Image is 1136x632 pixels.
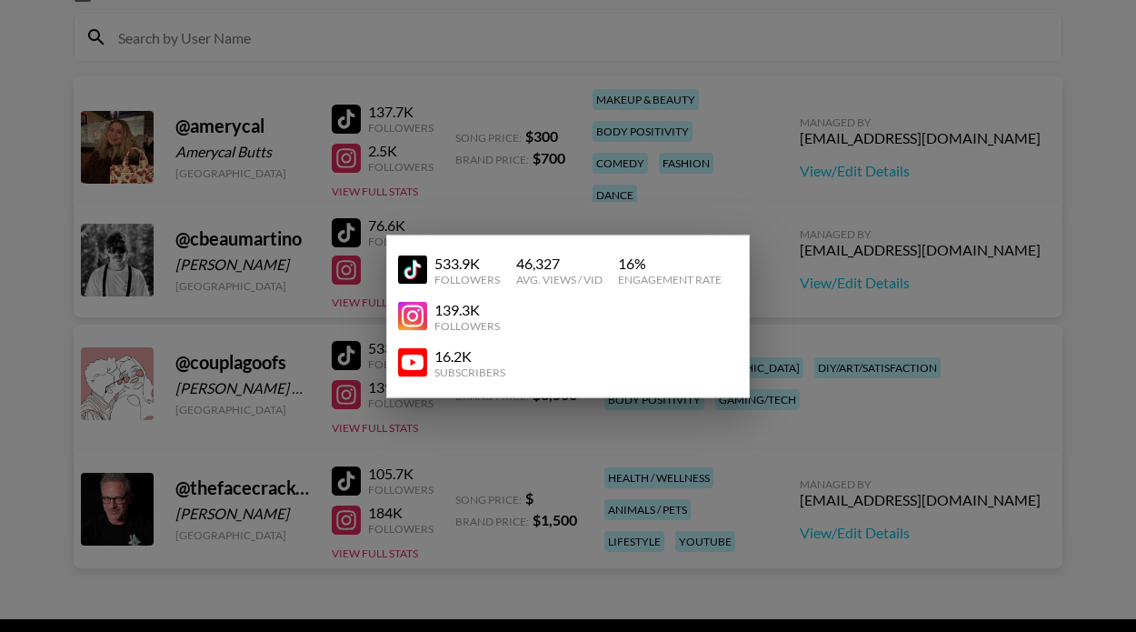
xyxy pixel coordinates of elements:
[434,300,500,318] div: 139.3K
[618,272,722,286] div: Engagement Rate
[398,302,427,331] img: YouTube
[398,348,427,377] img: YouTube
[516,254,603,272] div: 46,327
[434,272,500,286] div: Followers
[398,256,427,285] img: YouTube
[618,254,722,272] div: 16 %
[434,254,500,272] div: 533.9K
[434,346,505,365] div: 16.2K
[434,318,500,332] div: Followers
[434,365,505,378] div: Subscribers
[516,272,603,286] div: Avg. Views / Vid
